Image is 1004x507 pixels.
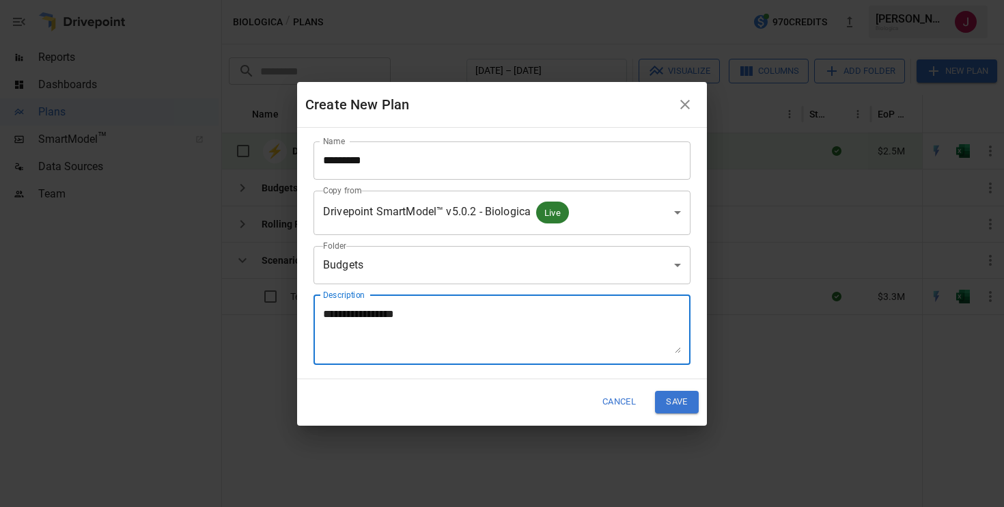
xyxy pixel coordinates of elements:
[594,391,645,413] button: Cancel
[323,289,365,301] label: Description
[323,205,531,218] span: Drivepoint SmartModel™ v5.0.2 - Biologica
[323,240,346,251] label: Folder
[655,391,699,413] button: Save
[323,184,362,196] label: Copy from
[323,135,345,147] label: Name
[536,205,569,221] span: Live
[305,94,671,115] div: Create New Plan
[313,246,691,284] div: Budgets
